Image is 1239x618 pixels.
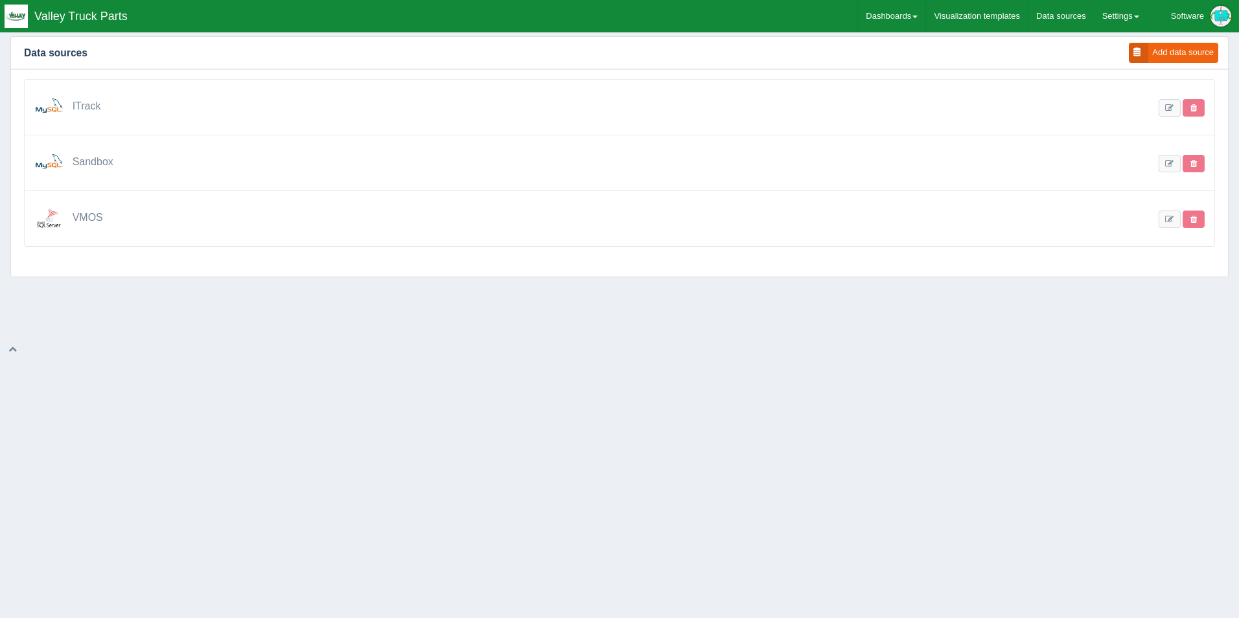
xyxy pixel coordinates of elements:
[1171,3,1204,29] div: Software
[34,93,64,122] img: mysql-logo-e60fdf34fc7258d6cee0a46fb4a0a85f3c1e4c25954dfb403a5288c8d259cb4e.png
[11,37,1117,69] h3: Data sources
[73,156,113,167] span: Sandbox
[34,10,128,23] span: Valley Truck Parts
[73,212,103,223] span: VMOS
[73,100,101,111] span: ITrack
[34,148,64,177] img: mysql-logo-e60fdf34fc7258d6cee0a46fb4a0a85f3c1e4c25954dfb403a5288c8d259cb4e.png
[1183,98,1205,117] div: This data source is being used by a visualization. Please remove the visualization if you'd like ...
[34,204,64,233] img: sql_server-logo-002cb93598696aab371f6201db7a8fd77ac965b4a6b5177351452e3900b4bb5c.png
[1183,154,1205,173] div: This data source is being used by a visualization. Please remove the visualization if you'd like ...
[5,5,28,28] img: q1blfpkbivjhsugxdrfq.png
[1210,6,1231,27] img: Profile Picture
[1183,209,1205,229] div: This data source is being used by a visualization. Please remove the visualization if you'd like ...
[1129,43,1218,63] a: Add data source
